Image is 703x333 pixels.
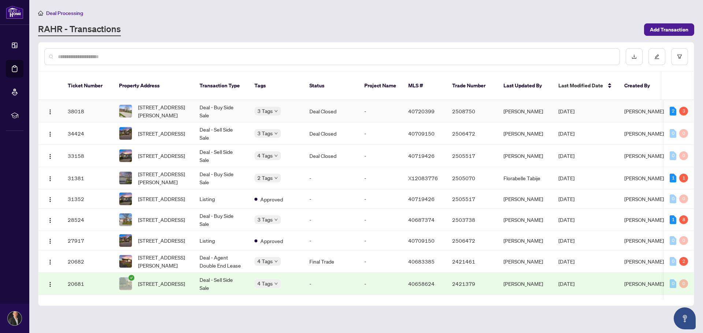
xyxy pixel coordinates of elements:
[304,100,358,122] td: Deal Closed
[558,175,574,181] span: [DATE]
[408,237,435,244] span: 40709150
[553,72,618,100] th: Last Modified Date
[402,72,446,100] th: MLS #
[257,151,273,160] span: 4 Tags
[624,175,664,181] span: [PERSON_NAME]
[644,23,694,36] button: Add Transaction
[624,216,664,223] span: [PERSON_NAME]
[632,54,637,59] span: download
[674,307,696,329] button: Open asap
[650,24,688,35] span: Add Transaction
[498,72,553,100] th: Last Updated By
[624,258,664,265] span: [PERSON_NAME]
[194,145,249,167] td: Deal - Sell Side Sale
[138,170,188,186] span: [STREET_ADDRESS][PERSON_NAME]
[138,129,185,137] span: [STREET_ADDRESS]
[670,107,676,116] div: 2
[624,280,664,287] span: [PERSON_NAME]
[304,145,358,167] td: Deal Closed
[138,280,185,288] span: [STREET_ADDRESS]
[62,72,113,100] th: Ticket Number
[194,209,249,231] td: Deal - Buy Side Sale
[670,257,676,266] div: 0
[194,273,249,295] td: Deal - Sell Side Sale
[558,108,574,114] span: [DATE]
[670,151,676,160] div: 0
[47,259,53,265] img: Logo
[6,5,23,19] img: logo
[194,167,249,189] td: Deal - Buy Side Sale
[648,48,665,65] button: edit
[624,152,664,159] span: [PERSON_NAME]
[679,107,688,116] div: 3
[408,152,435,159] span: 40719426
[62,100,113,122] td: 38018
[119,213,132,226] img: thumbnail-img
[670,129,676,138] div: 0
[624,196,664,202] span: [PERSON_NAME]
[194,72,249,100] th: Transaction Type
[194,122,249,145] td: Deal - Sell Side Sale
[304,72,358,100] th: Status
[679,257,688,266] div: 2
[304,273,358,295] td: -
[446,189,498,209] td: 2505517
[558,196,574,202] span: [DATE]
[274,218,278,222] span: down
[44,128,56,139] button: Logo
[618,72,662,100] th: Created By
[446,209,498,231] td: 2503738
[138,152,185,160] span: [STREET_ADDRESS]
[119,277,132,290] img: thumbnail-img
[358,189,402,209] td: -
[358,122,402,145] td: -
[498,122,553,145] td: [PERSON_NAME]
[62,167,113,189] td: 31381
[47,154,53,159] img: Logo
[558,216,574,223] span: [DATE]
[679,194,688,203] div: 0
[498,231,553,250] td: [PERSON_NAME]
[358,273,402,295] td: -
[408,175,438,181] span: X12083776
[44,172,56,184] button: Logo
[679,151,688,160] div: 0
[304,250,358,273] td: Final Trade
[498,100,553,122] td: [PERSON_NAME]
[138,253,188,269] span: [STREET_ADDRESS][PERSON_NAME]
[257,107,273,115] span: 3 Tags
[670,194,676,203] div: 0
[498,145,553,167] td: [PERSON_NAME]
[446,122,498,145] td: 2506472
[670,215,676,224] div: 1
[408,130,435,137] span: 40709150
[257,257,273,265] span: 4 Tags
[498,189,553,209] td: [PERSON_NAME]
[558,280,574,287] span: [DATE]
[194,231,249,250] td: Listing
[274,282,278,285] span: down
[558,258,574,265] span: [DATE]
[274,132,278,135] span: down
[304,231,358,250] td: -
[62,250,113,273] td: 20682
[194,250,249,273] td: Deal - Agent Double End Lease
[119,234,132,247] img: thumbnail-img
[62,209,113,231] td: 28524
[257,279,273,288] span: 4 Tags
[62,273,113,295] td: 20681
[408,216,435,223] span: 40687374
[408,258,435,265] span: 40683385
[358,100,402,122] td: -
[679,215,688,224] div: 8
[47,109,53,115] img: Logo
[46,10,83,16] span: Deal Processing
[47,176,53,182] img: Logo
[257,129,273,137] span: 3 Tags
[358,209,402,231] td: -
[47,281,53,287] img: Logo
[44,214,56,226] button: Logo
[138,236,185,245] span: [STREET_ADDRESS]
[670,279,676,288] div: 0
[47,238,53,244] img: Logo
